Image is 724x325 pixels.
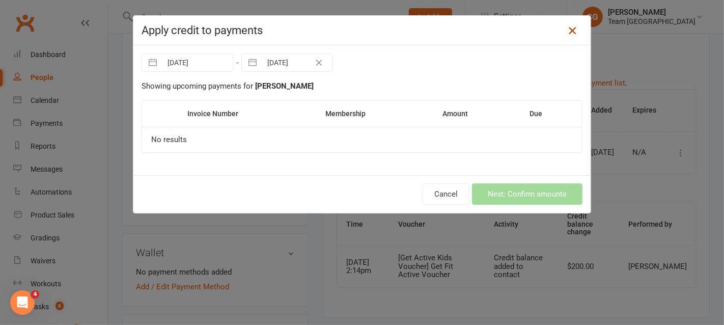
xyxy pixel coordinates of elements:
[310,57,328,69] button: Clear Date
[316,101,433,127] th: Membership
[423,183,469,205] button: Cancel
[520,101,582,127] th: Due
[179,101,316,127] th: Invoice Number
[10,290,35,315] iframe: Intercom live chat
[31,290,39,299] span: 4
[433,101,520,127] th: Amount
[142,24,582,37] h4: Apply credit to payments
[255,82,314,91] strong: [PERSON_NAME]
[142,127,582,152] td: No results
[142,80,582,92] div: Showing upcoming payments for
[564,22,580,39] a: Close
